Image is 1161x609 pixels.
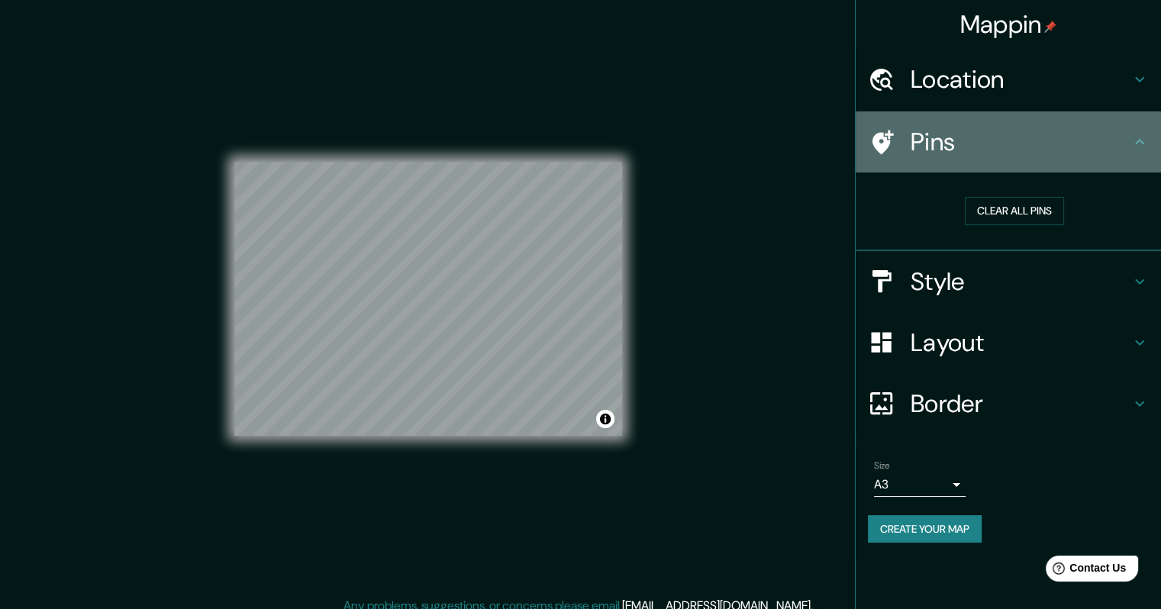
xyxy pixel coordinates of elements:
div: Location [856,49,1161,110]
h4: Style [911,266,1130,297]
label: Size [874,459,890,472]
h4: Location [911,64,1130,95]
h4: Layout [911,327,1130,358]
iframe: Help widget launcher [1025,549,1144,592]
button: Clear all pins [965,197,1064,225]
button: Toggle attribution [596,410,614,428]
canvas: Map [234,162,622,436]
div: Border [856,373,1161,434]
img: pin-icon.png [1044,21,1056,33]
div: Style [856,251,1161,312]
div: Layout [856,312,1161,373]
div: A3 [874,472,966,497]
h4: Pins [911,127,1130,157]
h4: Border [911,388,1130,419]
h4: Mappin [960,9,1057,40]
div: Pins [856,111,1161,172]
button: Create your map [868,515,982,543]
